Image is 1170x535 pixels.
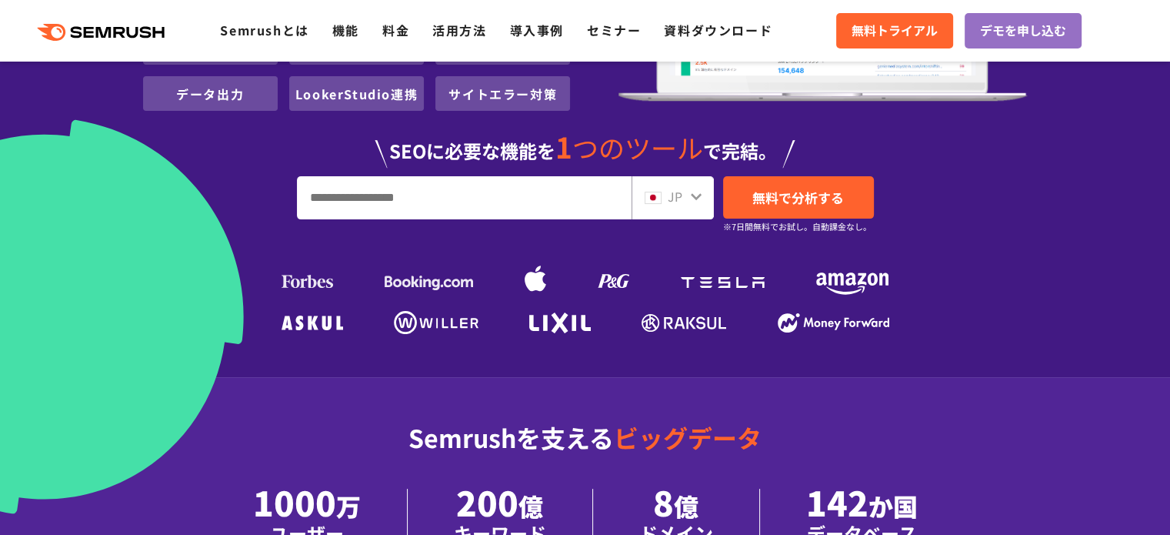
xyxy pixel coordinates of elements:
span: ビッグデータ [614,420,762,455]
a: サイトエラー対策 [448,85,557,103]
span: か国 [868,488,918,523]
a: LookerStudio連携 [295,85,418,103]
span: で完結。 [703,137,777,164]
small: ※7日間無料でお試し。自動課金なし。 [723,219,872,234]
input: URL、キーワードを入力してください [298,177,631,219]
span: 無料で分析する [752,188,844,207]
a: データ出力 [176,85,244,103]
div: Semrushを支える [143,411,1028,489]
span: 億 [674,488,698,523]
span: デモを申し込む [980,21,1066,41]
span: JP [668,187,682,206]
a: 活用方法 [432,21,486,39]
span: 1 [555,125,572,167]
div: SEOに必要な機能を [143,117,1028,168]
a: 無料で分析する [723,176,874,219]
span: 無料トライアル [852,21,938,41]
a: 導入事例 [510,21,564,39]
a: 資料ダウンロード [664,21,772,39]
a: デモを申し込む [965,13,1082,48]
a: 機能 [332,21,359,39]
span: 億 [518,488,543,523]
a: セミナー [587,21,641,39]
span: 万 [336,488,361,523]
a: 無料トライアル [836,13,953,48]
a: 料金 [382,21,409,39]
span: つのツール [572,129,703,166]
a: Semrushとは [220,21,308,39]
